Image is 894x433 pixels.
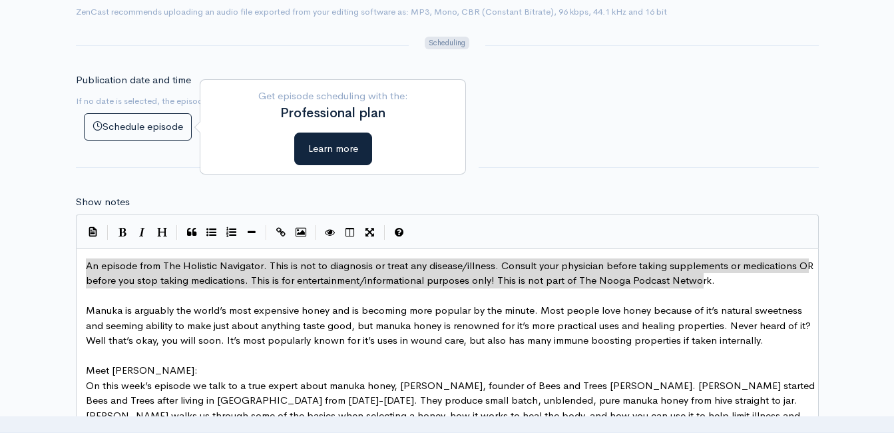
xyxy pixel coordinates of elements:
[320,222,340,242] button: Toggle Preview
[112,222,132,242] button: Bold
[210,89,455,104] p: Get episode scheduling with the:
[86,304,813,346] span: Manuka is arguably the world’s most expensive honey and is becoming more popular by the minute. M...
[182,222,202,242] button: Quote
[76,195,130,210] label: Show notes
[425,37,469,49] span: Scheduling
[222,222,242,242] button: Numbered List
[266,225,267,240] i: |
[389,222,409,242] button: Markdown Guide
[107,225,109,240] i: |
[384,225,385,240] i: |
[202,222,222,242] button: Generic List
[76,95,326,107] small: If no date is selected, the episode will be published immediately.
[294,133,372,165] button: Learn more
[360,222,380,242] button: Toggle Fullscreen
[152,222,172,242] button: Heading
[291,222,311,242] button: Insert Image
[86,364,198,376] span: Meet [PERSON_NAME]:
[76,73,191,88] label: Publication date and time
[176,225,178,240] i: |
[132,222,152,242] button: Italic
[86,259,816,287] span: An episode from The Holistic Navigator. This is not to diagnosis or treat any disease/illness. Co...
[271,222,291,242] button: Create Link
[315,225,316,240] i: |
[84,113,192,141] button: Schedule episode
[210,106,455,121] h2: Professional plan
[76,6,667,17] small: ZenCast recommends uploading an audio file exported from your editing software as: MP3, Mono, CBR...
[340,222,360,242] button: Toggle Side by Side
[242,222,262,242] button: Insert Horizontal Line
[83,221,103,241] button: Insert Show Notes Template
